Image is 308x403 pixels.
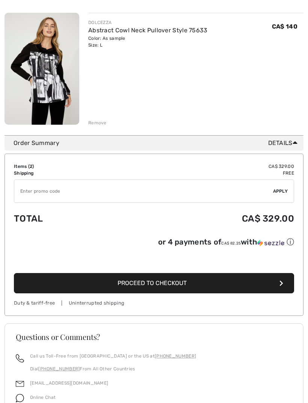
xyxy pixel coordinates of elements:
div: Remove [88,119,107,126]
span: Apply [273,188,288,195]
td: CA$ 329.00 [114,163,294,170]
span: Online Chat [30,395,56,400]
div: Order Summary [14,139,300,148]
span: Proceed to Checkout [118,279,187,287]
input: Promo code [14,180,273,202]
td: Items ( ) [14,163,114,170]
span: Details [268,139,300,148]
div: Duty & tariff-free | Uninterrupted shipping [14,299,294,306]
div: DOLCEZZA [88,19,208,26]
h3: Questions or Comments? [16,333,292,341]
span: CA$ 140 [272,23,297,30]
a: Abstract Cowl Neck Pullover Style 75633 [88,27,208,34]
img: Abstract Cowl Neck Pullover Style 75633 [5,13,79,125]
img: email [16,380,24,388]
img: chat [16,394,24,402]
td: Free [114,170,294,177]
span: 2 [30,164,32,169]
div: or 4 payments ofCA$ 82.25withSezzle Click to learn more about Sezzle [14,237,294,250]
td: Shipping [14,170,114,177]
a: [EMAIL_ADDRESS][DOMAIN_NAME] [30,380,108,386]
span: CA$ 82.25 [221,241,241,246]
img: Sezzle [257,240,284,246]
td: CA$ 329.00 [114,206,294,231]
iframe: PayPal-paypal [14,250,294,270]
td: Total [14,206,114,231]
a: [PHONE_NUMBER] [38,366,80,371]
p: Call us Toll-Free from [GEOGRAPHIC_DATA] or the US at [30,353,196,359]
div: or 4 payments of with [158,237,294,247]
a: [PHONE_NUMBER] [155,353,196,359]
img: call [16,354,24,362]
div: Color: As sample Size: L [88,35,208,48]
button: Proceed to Checkout [14,273,294,293]
p: Dial From All Other Countries [30,365,196,372]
